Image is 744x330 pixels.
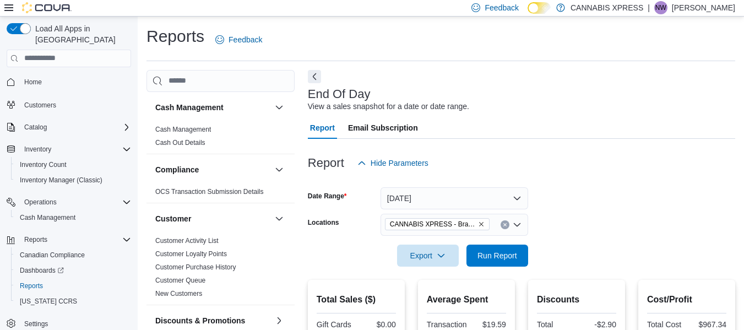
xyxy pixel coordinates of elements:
[2,74,135,90] button: Home
[654,1,667,14] div: Nathan Wilson
[317,320,354,329] div: Gift Cards
[155,188,264,196] a: OCS Transaction Submission Details
[24,78,42,86] span: Home
[20,99,61,112] a: Customers
[647,293,726,306] h2: Cost/Profit
[477,250,517,261] span: Run Report
[308,101,469,112] div: View a sales snapshot for a date or date range.
[15,211,131,224] span: Cash Management
[20,251,85,259] span: Canadian Compliance
[371,158,428,169] span: Hide Parameters
[427,293,506,306] h2: Average Spent
[537,293,616,306] h2: Discounts
[155,164,199,175] h3: Compliance
[528,2,551,14] input: Dark Mode
[15,264,131,277] span: Dashboards
[20,121,51,134] button: Catalog
[20,297,77,306] span: [US_STATE] CCRS
[20,196,131,209] span: Operations
[15,211,80,224] a: Cash Management
[15,174,131,187] span: Inventory Manager (Classic)
[20,121,131,134] span: Catalog
[317,293,396,306] h2: Total Sales ($)
[146,25,204,47] h1: Reports
[229,34,262,45] span: Feedback
[404,245,452,267] span: Export
[155,315,270,326] button: Discounts & Promotions
[155,138,205,147] span: Cash Out Details
[471,320,506,329] div: $19.59
[2,232,135,247] button: Reports
[397,245,459,267] button: Export
[513,220,522,229] button: Open list of options
[2,96,135,112] button: Customers
[485,2,518,13] span: Feedback
[348,117,418,139] span: Email Subscription
[15,279,131,293] span: Reports
[11,247,135,263] button: Canadian Compliance
[211,29,267,51] a: Feedback
[20,213,75,222] span: Cash Management
[155,164,270,175] button: Compliance
[155,290,202,297] a: New Customers
[24,320,48,328] span: Settings
[20,75,46,89] a: Home
[273,163,286,176] button: Compliance
[501,220,509,229] button: Clear input
[2,120,135,135] button: Catalog
[2,142,135,157] button: Inventory
[155,126,211,133] a: Cash Management
[155,250,227,258] span: Customer Loyalty Points
[15,279,47,293] a: Reports
[579,320,616,329] div: -$2.90
[478,221,485,228] button: Remove CANNABIS XPRESS - Brampton (Veterans Drive) from selection in this group
[155,289,202,298] span: New Customers
[146,123,295,154] div: Cash Management
[11,157,135,172] button: Inventory Count
[655,1,666,14] span: NW
[24,235,47,244] span: Reports
[308,218,339,227] label: Locations
[15,158,131,171] span: Inventory Count
[24,145,51,154] span: Inventory
[11,210,135,225] button: Cash Management
[155,250,227,258] a: Customer Loyalty Points
[15,295,131,308] span: Washington CCRS
[155,213,191,224] h3: Customer
[273,101,286,114] button: Cash Management
[155,102,224,113] h3: Cash Management
[20,160,67,169] span: Inventory Count
[308,70,321,83] button: Next
[146,234,295,305] div: Customer
[155,236,219,245] span: Customer Activity List
[15,248,131,262] span: Canadian Compliance
[20,233,52,246] button: Reports
[273,314,286,327] button: Discounts & Promotions
[15,158,71,171] a: Inventory Count
[689,320,726,329] div: $967.34
[571,1,643,14] p: CANNABIS XPRESS
[24,101,56,110] span: Customers
[648,1,650,14] p: |
[20,196,61,209] button: Operations
[2,194,135,210] button: Operations
[273,212,286,225] button: Customer
[647,320,685,329] div: Total Cost
[11,172,135,188] button: Inventory Manager (Classic)
[11,294,135,309] button: [US_STATE] CCRS
[20,75,131,89] span: Home
[390,219,476,230] span: CANNABIS XPRESS - Brampton (Veterans Drive)
[155,102,270,113] button: Cash Management
[155,276,205,285] span: Customer Queue
[155,315,245,326] h3: Discounts & Promotions
[155,139,205,147] a: Cash Out Details
[20,176,102,185] span: Inventory Manager (Classic)
[146,185,295,203] div: Compliance
[20,282,43,290] span: Reports
[24,123,47,132] span: Catalog
[155,263,236,271] a: Customer Purchase History
[11,263,135,278] a: Dashboards
[308,156,344,170] h3: Report
[15,174,107,187] a: Inventory Manager (Classic)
